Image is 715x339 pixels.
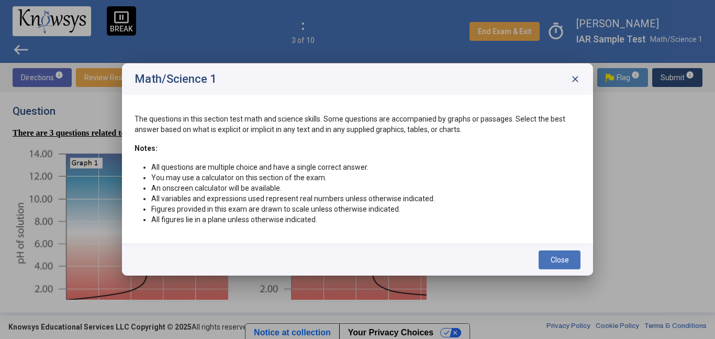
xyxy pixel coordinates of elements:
button: Close [539,250,580,269]
span: close [570,74,580,84]
li: All questions are multiple choice and have a single correct answer. [151,162,580,172]
li: Figures provided in this exam are drawn to scale unless otherwise indicated. [151,204,580,214]
li: You may use a calculator on this section of the exam. [151,172,580,183]
p: The questions in this section test math and science skills. Some questions are accompanied by gra... [135,114,580,135]
span: Close [551,256,569,264]
li: All variables and expressions used represent real numbers unless otherwise indicated. [151,193,580,204]
strong: Notes: [135,144,158,152]
li: An onscreen calculator will be available. [151,183,580,193]
li: All figures lie in a plane unless otherwise indicated. [151,214,580,225]
h2: Math/Science 1 [135,73,217,85]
